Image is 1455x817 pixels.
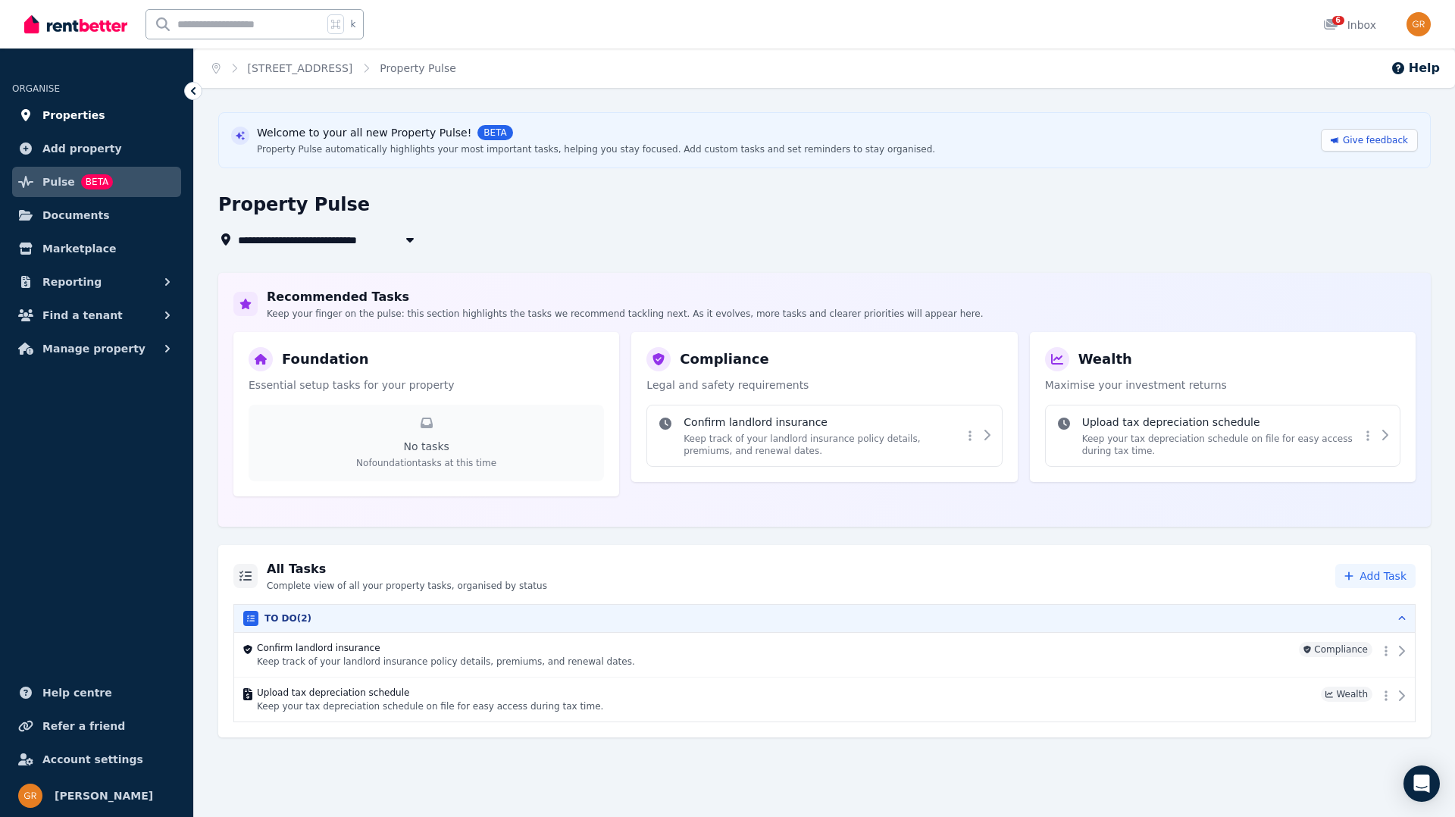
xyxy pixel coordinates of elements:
h3: Wealth [1078,349,1132,370]
h1: Property Pulse [218,193,370,217]
img: RentBetter [24,13,127,36]
span: [PERSON_NAME] [55,787,153,805]
span: Refer a friend [42,717,125,735]
p: Keep your tax depreciation schedule on file for easy access during tax time. [1082,433,1360,457]
span: Give feedback [1343,134,1408,146]
span: Properties [42,106,105,124]
span: Add Task [1360,568,1406,584]
button: More options [1378,687,1394,705]
span: Manage property [42,340,145,358]
h4: Confirm landlord insurance [684,415,962,430]
h4: Confirm landlord insurance [257,642,1293,654]
span: Documents [42,206,110,224]
a: PulseBETA [12,167,181,197]
span: Add property [42,139,122,158]
a: Account settings [12,744,181,775]
span: Help centre [42,684,112,702]
nav: Breadcrumb [194,49,474,88]
p: No foundation tasks at this time [261,457,592,469]
img: Guy Rotenberg [1406,12,1431,36]
span: Welcome to your all new Property Pulse! [257,125,471,140]
h4: Upload tax depreciation schedule [257,687,1315,699]
span: Wealth [1321,687,1372,702]
span: Find a tenant [42,306,123,324]
button: More options [1378,642,1394,660]
button: Help [1391,59,1440,77]
h3: Compliance [680,349,768,370]
p: No tasks [261,439,592,454]
span: Pulse [42,173,75,191]
div: Confirm landlord insuranceKeep track of your landlord insurance policy details, premiums, and ren... [646,405,1002,467]
a: Help centre [12,678,181,708]
p: Essential setup tasks for your property [249,377,604,393]
p: Maximise your investment returns [1045,377,1400,393]
h2: All Tasks [267,560,547,578]
h3: TO DO ( 2 ) [264,612,311,624]
span: Compliance [1299,642,1372,657]
img: Guy Rotenberg [18,784,42,808]
button: More options [1360,427,1375,445]
a: [STREET_ADDRESS] [248,62,353,74]
span: Reporting [42,273,102,291]
a: Add property [12,133,181,164]
a: Refer a friend [12,711,181,741]
p: Keep track of your landlord insurance policy details, premiums, and renewal dates. [257,656,1293,668]
p: Keep track of your landlord insurance policy details, premiums, and renewal dates. [684,433,962,457]
button: TO DO(2) [234,605,1415,632]
p: Legal and safety requirements [646,377,1002,393]
button: Add Task [1335,564,1416,588]
a: Marketplace [12,233,181,264]
a: Properties [12,100,181,130]
a: Give feedback [1321,129,1418,152]
h3: Foundation [282,349,369,370]
button: More options [962,427,978,445]
div: Inbox [1323,17,1376,33]
span: 6 [1332,16,1344,25]
span: Marketplace [42,239,116,258]
span: ORGANISE [12,83,60,94]
button: Manage property [12,333,181,364]
h2: Recommended Tasks [267,288,984,306]
a: Property Pulse [380,62,456,74]
button: Find a tenant [12,300,181,330]
span: Account settings [42,750,143,768]
p: Keep your finger on the pulse: this section highlights the tasks we recommend tackling next. As i... [267,308,984,320]
h4: Upload tax depreciation schedule [1082,415,1360,430]
div: Upload tax depreciation scheduleKeep your tax depreciation schedule on file for easy access durin... [1045,405,1400,467]
span: BETA [477,125,512,140]
div: Property Pulse automatically highlights your most important tasks, helping you stay focused. Add ... [257,143,935,155]
button: Reporting [12,267,181,297]
p: Complete view of all your property tasks, organised by status [267,580,547,592]
span: BETA [81,174,113,189]
span: k [350,18,355,30]
div: Open Intercom Messenger [1403,765,1440,802]
a: Documents [12,200,181,230]
p: Keep your tax depreciation schedule on file for easy access during tax time. [257,700,1315,712]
